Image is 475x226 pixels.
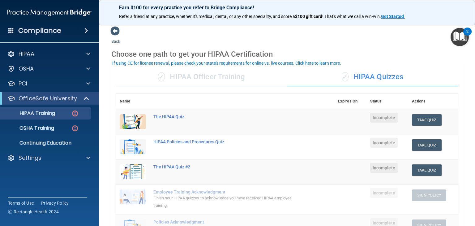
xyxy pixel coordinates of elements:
[466,32,469,40] div: 2
[370,138,398,148] span: Incomplete
[295,14,322,19] strong: $100 gift card
[153,164,303,169] div: The HIPAA Quiz #2
[111,60,342,66] button: If using CE for license renewal, please check your state's requirements for online vs. live cours...
[71,124,79,132] img: danger-circle.6113f641.png
[342,72,349,81] span: ✓
[370,163,398,173] span: Incomplete
[370,188,398,198] span: Incomplete
[370,113,398,123] span: Incomplete
[71,110,79,117] img: danger-circle.6113f641.png
[19,65,34,72] p: OSHA
[153,139,303,144] div: HIPAA Policies and Procedures Quiz
[41,200,69,206] a: Privacy Policy
[19,95,77,102] p: OfficeSafe University
[412,164,442,176] button: Take Quiz
[408,94,458,109] th: Actions
[7,80,90,87] a: PCI
[4,125,54,131] p: OSHA Training
[153,114,303,119] div: The HIPAA Quiz
[18,26,61,35] h4: Compliance
[153,189,303,194] div: Employee Training Acknowledgment
[119,5,455,11] p: Earn $100 for every practice you refer to Bridge Compliance!
[8,209,59,215] span: Ⓒ Rectangle Health 2024
[366,94,408,109] th: Status
[7,7,92,19] img: PMB logo
[153,194,303,209] div: Finish your HIPAA quizzes to acknowledge you have received HIPAA employee training.
[8,200,34,206] a: Terms of Use
[287,68,458,86] div: HIPAA Quizzes
[153,219,303,224] div: Policies Acknowledgment
[322,14,381,19] span: ! That's what we call a win-win.
[158,72,165,81] span: ✓
[7,154,90,162] a: Settings
[7,50,90,58] a: HIPAA
[412,114,442,126] button: Take Quiz
[334,94,366,109] th: Expires On
[4,140,88,146] p: Continuing Education
[412,139,442,151] button: Take Quiz
[381,14,405,19] a: Get Started
[111,45,463,63] div: Choose one path to get your HIPAA Certification
[19,50,34,58] p: HIPAA
[116,68,287,86] div: HIPAA Officer Training
[112,61,341,65] div: If using CE for license renewal, please check your state's requirements for online vs. live cours...
[451,28,469,46] button: Open Resource Center, 2 new notifications
[111,32,120,44] a: Back
[119,14,295,19] span: Refer a friend at any practice, whether it's medical, dental, or any other speciality, and score a
[381,14,404,19] strong: Get Started
[7,65,90,72] a: OSHA
[19,80,27,87] p: PCI
[19,154,41,162] p: Settings
[116,94,150,109] th: Name
[7,95,90,102] a: OfficeSafe University
[412,189,446,201] button: Sign Policy
[4,110,55,116] p: HIPAA Training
